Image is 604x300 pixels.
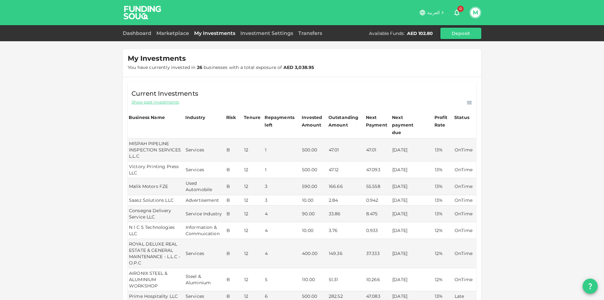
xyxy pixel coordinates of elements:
td: OnTime [453,178,476,195]
td: 590.00 [301,178,327,195]
td: Advertisement [184,195,225,206]
td: 47.12 [327,161,365,178]
td: 12 [243,239,264,268]
td: MISPAH PIPELINE INSPECTION SERVICES L.L.C [128,139,184,161]
td: [DATE] [391,268,433,291]
span: 0 [457,6,464,12]
td: 37.333 [365,239,391,268]
td: 8.475 [365,206,391,222]
td: 47.01 [327,139,365,161]
td: 5 [264,268,301,291]
span: You have currently invested in businesses with a total exposure of [128,65,314,70]
td: 12% [433,268,453,291]
td: 149.36 [327,239,365,268]
div: Next Payment [366,114,390,129]
td: 12 [243,268,264,291]
td: 13% [433,206,453,222]
td: 13% [433,161,453,178]
td: 90.00 [301,206,327,222]
td: 12 [243,206,264,222]
td: B [225,206,243,222]
div: Risk [226,114,239,121]
div: Outstanding Amount [328,114,360,129]
td: B [225,178,243,195]
td: Services [184,239,225,268]
span: Show past investments [131,99,179,105]
td: 10.00 [301,222,327,239]
div: Status [454,114,470,121]
td: Saasz Solutions LLC [128,195,184,206]
td: OnTime [453,239,476,268]
td: 13% [433,178,453,195]
td: 12 [243,161,264,178]
div: Profit Rate [434,114,452,129]
button: question [583,279,598,294]
td: [DATE] [391,161,433,178]
div: Available Funds : [369,30,405,37]
div: Invested Amount [302,114,327,129]
span: العربية [427,10,440,15]
td: B [225,239,243,268]
td: 51.31 [327,268,365,291]
td: [DATE] [391,222,433,239]
td: 10.00 [301,195,327,206]
td: ROYAL DELUXE REAL ESTATE & GENERAL MAINTENANCE - L.L.C - O.P.C [128,239,184,268]
strong: AED 3,038.95 [283,65,314,70]
a: Investment Settings [238,30,296,36]
div: Industry [185,114,205,121]
div: Tenure [244,114,260,121]
td: [DATE] [391,139,433,161]
td: Used Automobile [184,178,225,195]
td: 12 [243,222,264,239]
td: B [225,161,243,178]
td: B [225,139,243,161]
td: 1 [264,161,301,178]
td: Victory Printing Press LLC [128,161,184,178]
div: Repayments left [265,114,296,129]
td: 400.00 [301,239,327,268]
td: 1 [264,139,301,161]
div: Next payment due [392,114,423,136]
button: 0 [450,6,463,19]
a: Dashboard [123,30,154,36]
a: Transfers [296,30,325,36]
td: [DATE] [391,239,433,268]
td: [DATE] [391,206,433,222]
td: 4 [264,206,301,222]
td: 500.00 [301,161,327,178]
td: 0.933 [365,222,391,239]
td: 13% [433,195,453,206]
td: 0.942 [365,195,391,206]
td: 110.00 [301,268,327,291]
td: 47.093 [365,161,391,178]
span: My Investments [128,54,186,63]
td: N I C S Technologies LLC [128,222,184,239]
td: OnTime [453,195,476,206]
td: 12% [433,239,453,268]
td: Steel & Aluminium [184,268,225,291]
td: OnTime [453,139,476,161]
button: M [471,8,480,17]
td: OnTime [453,206,476,222]
td: Malik Motors FZE [128,178,184,195]
td: OnTime [453,268,476,291]
td: 3.76 [327,222,365,239]
td: 166.66 [327,178,365,195]
div: Business Name [129,114,165,121]
div: AED 102.80 [407,30,433,37]
a: Marketplace [154,30,192,36]
a: My Investments [192,30,238,36]
td: OnTime [453,222,476,239]
td: 500.00 [301,139,327,161]
td: B [225,195,243,206]
td: 13% [433,139,453,161]
td: Information & Commuication [184,222,225,239]
td: Consegna Delivery Service LLC [128,206,184,222]
td: [DATE] [391,195,433,206]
